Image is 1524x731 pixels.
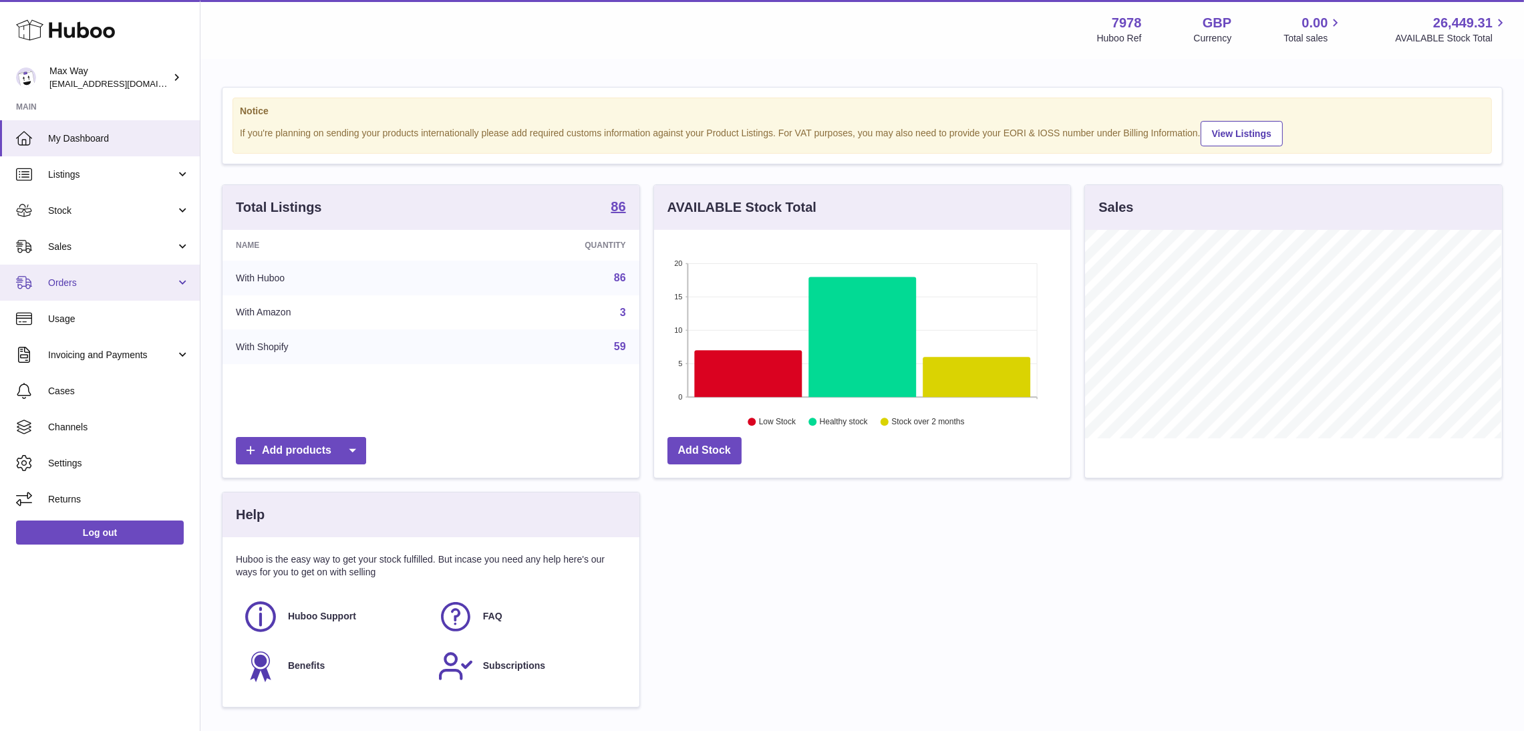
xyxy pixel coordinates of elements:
[48,385,190,398] span: Cases
[48,457,190,470] span: Settings
[820,418,869,427] text: Healthy stock
[236,437,366,464] a: Add products
[1283,32,1343,45] span: Total sales
[48,132,190,145] span: My Dashboard
[438,648,619,684] a: Subscriptions
[288,610,356,623] span: Huboo Support
[450,230,639,261] th: Quantity
[16,67,36,88] img: Max@LongevityBox.co.uk
[240,119,1485,146] div: If you're planning on sending your products internationally please add required customs informati...
[483,610,502,623] span: FAQ
[614,272,626,283] a: 86
[243,648,424,684] a: Benefits
[48,277,176,289] span: Orders
[1112,14,1142,32] strong: 7978
[674,259,682,267] text: 20
[678,393,682,401] text: 0
[48,204,176,217] span: Stock
[667,198,816,216] h3: AVAILABLE Stock Total
[236,198,322,216] h3: Total Listings
[236,553,626,579] p: Huboo is the easy way to get your stock fulfilled. But incase you need any help here's our ways f...
[483,660,545,672] span: Subscriptions
[48,168,176,181] span: Listings
[1097,32,1142,45] div: Huboo Ref
[240,105,1485,118] strong: Notice
[438,599,619,635] a: FAQ
[1283,14,1343,45] a: 0.00 Total sales
[288,660,325,672] span: Benefits
[236,506,265,524] h3: Help
[243,599,424,635] a: Huboo Support
[611,200,625,216] a: 86
[222,329,450,364] td: With Shopify
[49,78,196,89] span: [EMAIL_ADDRESS][DOMAIN_NAME]
[222,295,450,330] td: With Amazon
[48,493,190,506] span: Returns
[1203,14,1231,32] strong: GBP
[48,241,176,253] span: Sales
[1395,32,1508,45] span: AVAILABLE Stock Total
[1433,14,1493,32] span: 26,449.31
[1395,14,1508,45] a: 26,449.31 AVAILABLE Stock Total
[1302,14,1328,32] span: 0.00
[674,326,682,334] text: 10
[48,421,190,434] span: Channels
[48,313,190,325] span: Usage
[891,418,964,427] text: Stock over 2 months
[49,65,170,90] div: Max Way
[614,341,626,352] a: 59
[678,359,682,368] text: 5
[48,349,176,361] span: Invoicing and Payments
[667,437,742,464] a: Add Stock
[222,261,450,295] td: With Huboo
[222,230,450,261] th: Name
[1098,198,1133,216] h3: Sales
[1194,32,1232,45] div: Currency
[16,521,184,545] a: Log out
[1201,121,1283,146] a: View Listings
[759,418,796,427] text: Low Stock
[620,307,626,318] a: 3
[674,293,682,301] text: 15
[611,200,625,213] strong: 86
